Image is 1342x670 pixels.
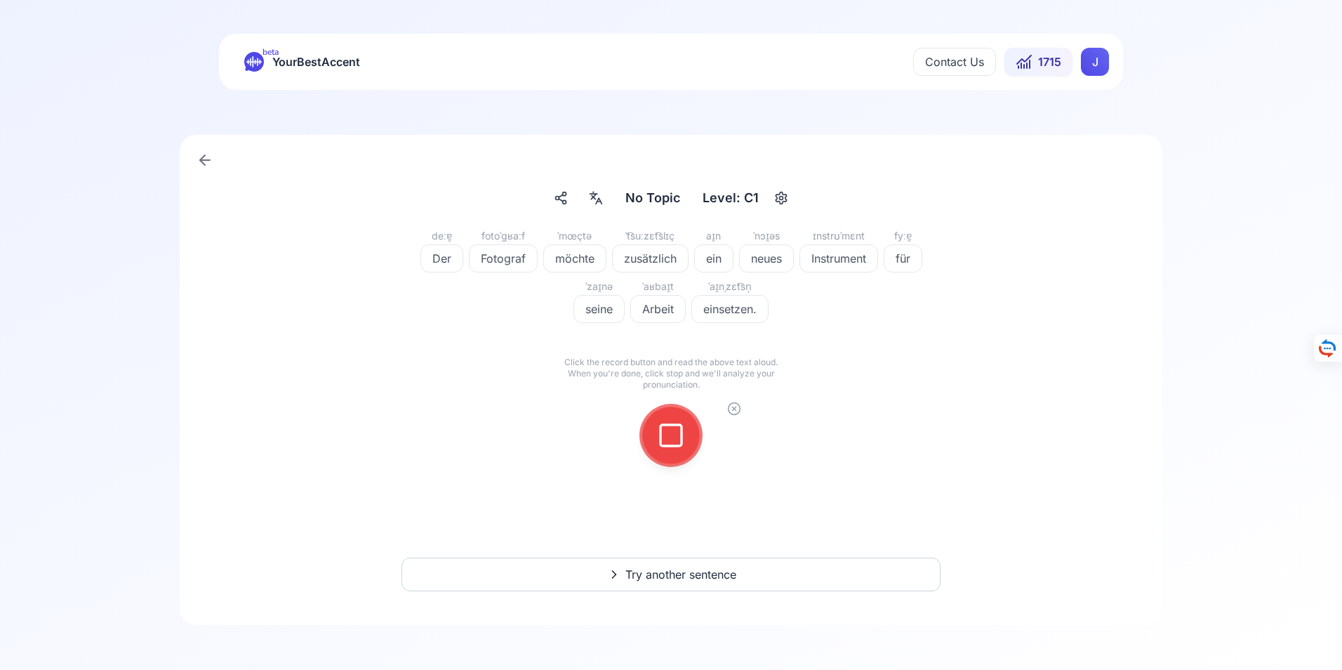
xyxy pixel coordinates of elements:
span: ein [695,250,733,267]
button: Level: C1 [697,185,792,211]
div: aɪ̯n [694,228,733,244]
div: J [1081,48,1109,76]
button: für [884,244,922,272]
span: Fotograf [470,250,537,267]
p: Click the record button and read the above text aloud. When you're done, click stop and we'll ana... [559,357,783,390]
button: Instrument [799,244,878,272]
span: beta [263,46,279,58]
button: 1715 [1004,48,1072,76]
button: einsetzen. [691,295,769,323]
div: Level: C1 [697,185,764,211]
a: betaYourBestAccent [233,52,371,72]
div: ˈt͡suːzɛt͡slɪç [612,228,689,244]
span: möchte [544,250,606,267]
button: Contact Us [913,48,996,76]
span: neues [740,250,793,267]
span: seine [574,301,624,317]
button: seine [573,295,625,323]
div: ˈzaɪ̯nə [573,278,625,295]
span: einsetzen. [692,301,768,317]
span: YourBestAccent [272,52,360,72]
button: JJ [1081,48,1109,76]
div: ɪnstrʊˈmɛnt [799,228,878,244]
button: Try another sentence [401,558,941,591]
span: No Topic [625,188,680,208]
div: fotoˈɡʁaːf [469,228,538,244]
span: Arbeit [631,301,685,317]
button: Fotograf [469,244,538,272]
button: No Topic [620,185,686,211]
span: 1715 [1038,53,1061,70]
div: fyːɐ̯ [884,228,922,244]
span: Instrument [800,250,877,267]
button: zusätzlich [612,244,689,272]
span: zusätzlich [613,250,688,267]
div: ˈaɪ̯nˌzɛt͡sn̩ [691,278,769,295]
button: neues [739,244,794,272]
button: Der [420,244,463,272]
span: Der [421,250,463,267]
button: möchte [543,244,606,272]
span: Try another sentence [625,566,736,583]
div: ˈaʁbaɪ̯t [630,278,686,295]
div: ˈnɔɪ̯əs [739,228,794,244]
div: ˈmœçtə [543,228,606,244]
span: für [884,250,922,267]
button: ein [694,244,733,272]
button: Arbeit [630,295,686,323]
div: deːɐ̯ [420,228,463,244]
